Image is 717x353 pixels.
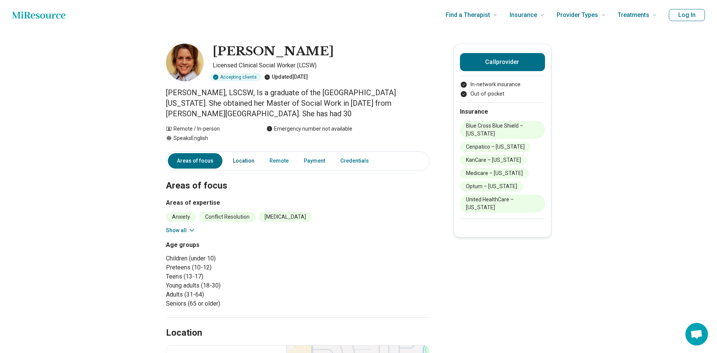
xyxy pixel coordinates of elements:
[460,168,529,178] li: Medicare – [US_STATE]
[166,134,251,142] div: Speaks English
[669,9,705,21] button: Log In
[166,240,295,250] h3: Age groups
[213,61,429,70] p: Licensed Clinical Social Worker (LCSW)
[168,153,222,169] a: Areas of focus
[336,153,378,169] a: Credentials
[460,53,545,71] button: Callprovider
[618,10,649,20] span: Treatments
[166,212,196,222] li: Anxiety
[265,153,293,169] a: Remote
[166,299,295,308] li: Seniors (65 or older)
[166,327,202,339] h2: Location
[166,281,295,290] li: Young adults (18-30)
[166,87,429,119] p: [PERSON_NAME], LSCSW, Is a graduate of the [GEOGRAPHIC_DATA][US_STATE]. She obtained her Master o...
[460,90,545,98] li: Out-of-pocket
[166,227,196,234] button: Show all
[166,44,204,81] img: Connie Sanchez, Licensed Clinical Social Worker (LCSW)
[460,142,531,152] li: Cenpatico – [US_STATE]
[460,181,523,192] li: Optum – [US_STATE]
[685,323,708,345] div: Open chat
[199,212,256,222] li: Conflict Resolution
[264,73,308,81] div: Updated [DATE]
[259,212,312,222] li: [MEDICAL_DATA]
[460,81,545,88] li: In-network insurance
[166,263,295,272] li: Preteens (10-12)
[166,272,295,281] li: Teens (13-17)
[166,290,295,299] li: Adults (31-64)
[166,125,251,133] div: Remote / In-person
[266,125,352,133] div: Emergency number not available
[460,81,545,98] ul: Payment options
[460,121,545,139] li: Blue Cross Blue Shield – [US_STATE]
[210,73,261,81] div: Accepting clients
[460,155,527,165] li: KanCare – [US_STATE]
[460,195,545,213] li: United HealthCare – [US_STATE]
[166,161,429,192] h2: Areas of focus
[213,44,334,59] h1: [PERSON_NAME]
[12,8,65,23] a: Home page
[446,10,490,20] span: Find a Therapist
[299,153,330,169] a: Payment
[228,153,259,169] a: Location
[166,198,429,207] h3: Areas of expertise
[510,10,537,20] span: Insurance
[166,254,295,263] li: Children (under 10)
[557,10,598,20] span: Provider Types
[460,107,545,116] h2: Insurance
